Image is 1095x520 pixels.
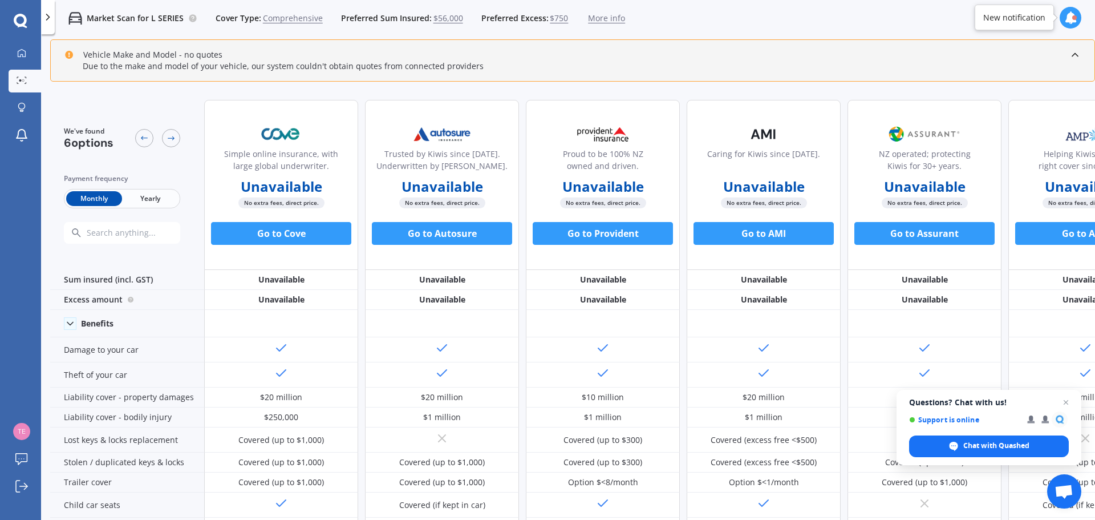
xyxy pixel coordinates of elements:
[588,13,625,24] span: More info
[211,222,351,245] button: Go to Cove
[401,181,483,192] b: Unavailable
[372,222,512,245] button: Go to Autosure
[1059,396,1073,409] span: Close chat
[565,120,640,148] img: Provident.png
[711,457,817,468] div: Covered (excess free <$500)
[50,270,204,290] div: Sum insured (incl. GST)
[584,412,622,423] div: $1 million
[216,13,261,24] span: Cover Type:
[204,290,358,310] div: Unavailable
[909,416,1019,424] span: Support is online
[122,191,178,206] span: Yearly
[263,13,323,24] span: Comprehensive
[50,453,204,473] div: Stolen / duplicated keys & locks
[560,197,646,208] span: No extra fees, direct price.
[13,423,30,440] img: 6e512242fc877ff6bb3fc96a2ab8c911
[847,270,1001,290] div: Unavailable
[399,499,485,511] div: Covered (if kept in car)
[983,12,1045,23] div: New notification
[526,270,680,290] div: Unavailable
[64,49,222,61] div: Vehicle Make and Model - no quotes
[238,477,324,488] div: Covered (up to $1,000)
[526,290,680,310] div: Unavailable
[1047,474,1081,509] div: Open chat
[238,434,324,446] div: Covered (up to $1,000)
[882,477,967,488] div: Covered (up to $1,000)
[481,13,549,24] span: Preferred Excess:
[882,197,968,208] span: No extra fees, direct price.
[50,362,204,388] div: Theft of your car
[433,13,463,24] span: $56,000
[87,13,184,24] p: Market Scan for L SERIES
[726,120,801,148] img: AMI-text-1.webp
[533,222,673,245] button: Go to Provident
[707,148,820,176] div: Caring for Kiwis since [DATE].
[847,290,1001,310] div: Unavailable
[50,408,204,428] div: Liability cover - bodily injury
[68,11,82,25] img: car.f15378c7a67c060ca3f3.svg
[536,148,670,176] div: Proud to be 100% NZ owned and driven.
[244,120,319,148] img: Cove.webp
[50,290,204,310] div: Excess amount
[50,428,204,453] div: Lost keys & locks replacement
[66,191,122,206] span: Monthly
[365,270,519,290] div: Unavailable
[404,120,480,148] img: Autosure.webp
[264,412,298,423] div: $250,000
[399,197,485,208] span: No extra fees, direct price.
[693,222,834,245] button: Go to AMI
[260,392,302,403] div: $20 million
[50,337,204,362] div: Damage to your car
[238,197,325,208] span: No extra fees, direct price.
[81,319,113,329] div: Benefits
[399,457,485,468] div: Covered (up to $1,000)
[64,61,1081,72] div: Due to the make and model of your vehicle, our system couldn't obtain quotes from connected provi...
[562,181,644,192] b: Unavailable
[86,228,202,238] input: Search anything...
[582,392,624,403] div: $10 million
[687,290,841,310] div: Unavailable
[50,388,204,408] div: Liability cover - property damages
[743,392,785,403] div: $20 million
[909,398,1069,407] span: Questions? Chat with us!
[857,148,992,176] div: NZ operated; protecting Kiwis for 30+ years.
[64,173,180,184] div: Payment frequency
[204,270,358,290] div: Unavailable
[887,120,962,148] img: Assurant.png
[550,13,568,24] span: $750
[909,436,1069,457] div: Chat with Quashed
[885,457,964,468] div: Covered (up to $500)
[64,126,113,136] span: We've found
[375,148,509,176] div: Trusted by Kiwis since [DATE]. Underwritten by [PERSON_NAME].
[214,148,348,176] div: Simple online insurance, with large global underwriter.
[723,181,805,192] b: Unavailable
[50,473,204,493] div: Trailer cover
[241,181,322,192] b: Unavailable
[963,441,1029,451] span: Chat with Quashed
[365,290,519,310] div: Unavailable
[729,477,799,488] div: Option $<1/month
[687,270,841,290] div: Unavailable
[341,13,432,24] span: Preferred Sum Insured:
[854,222,995,245] button: Go to Assurant
[563,434,642,446] div: Covered (up to $300)
[563,457,642,468] div: Covered (up to $300)
[64,135,113,150] span: 6 options
[884,181,966,192] b: Unavailable
[711,434,817,446] div: Covered (excess free <$500)
[721,197,807,208] span: No extra fees, direct price.
[423,412,461,423] div: $1 million
[745,412,782,423] div: $1 million
[399,477,485,488] div: Covered (up to $1,000)
[568,477,638,488] div: Option $<8/month
[50,493,204,518] div: Child car seats
[238,457,324,468] div: Covered (up to $1,000)
[421,392,463,403] div: $20 million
